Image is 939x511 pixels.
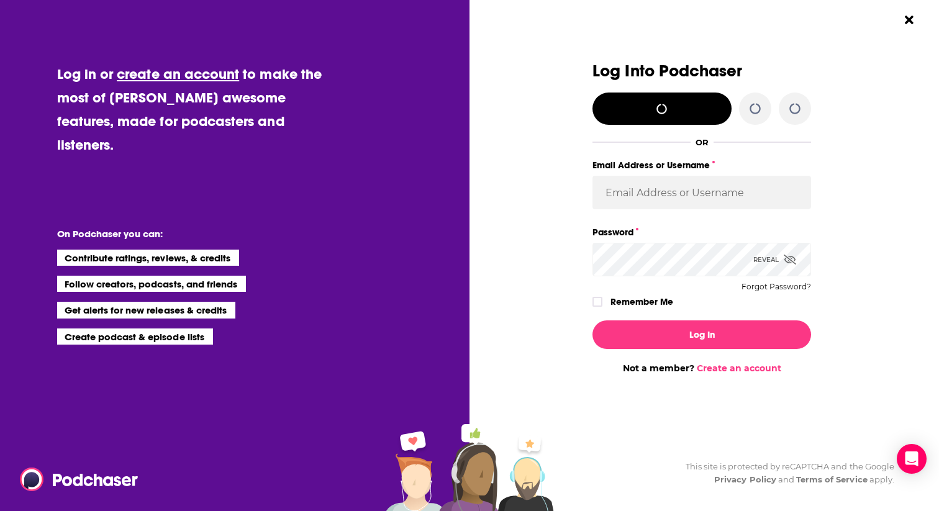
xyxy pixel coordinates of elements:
h3: Log Into Podchaser [592,62,811,80]
li: On Podchaser you can: [57,228,306,240]
li: Contribute ratings, reviews, & credits [57,250,240,266]
button: Close Button [897,8,921,32]
img: Podchaser - Follow, Share and Rate Podcasts [20,468,139,491]
button: Forgot Password? [742,283,811,291]
div: This site is protected by reCAPTCHA and the Google and apply. [676,460,894,486]
div: Not a member? [592,363,811,374]
label: Email Address or Username [592,157,811,173]
input: Email Address or Username [592,176,811,209]
a: Create an account [697,363,781,374]
li: Get alerts for new releases & credits [57,302,235,318]
div: Open Intercom Messenger [897,444,927,474]
li: Create podcast & episode lists [57,328,213,345]
a: Privacy Policy [714,474,776,484]
label: Remember Me [610,294,673,310]
a: create an account [117,65,239,83]
div: Reveal [753,243,796,276]
label: Password [592,224,811,240]
li: Follow creators, podcasts, and friends [57,276,247,292]
a: Podchaser - Follow, Share and Rate Podcasts [20,468,129,491]
button: Log In [592,320,811,349]
div: OR [696,137,709,147]
a: Terms of Service [796,474,868,484]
